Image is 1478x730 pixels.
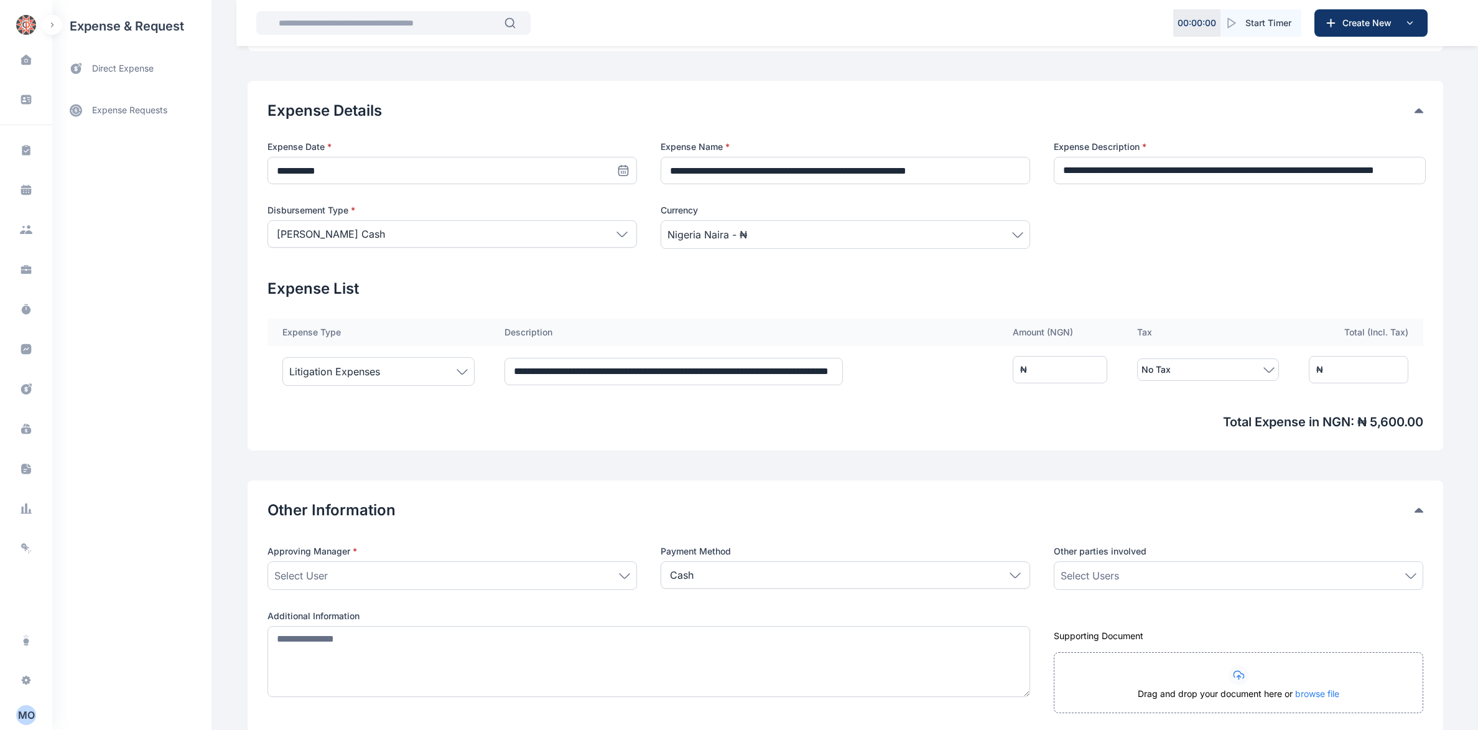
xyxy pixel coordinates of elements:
label: Expense Description [1054,141,1423,153]
p: [PERSON_NAME] Cash [277,227,385,241]
th: Expense Type [267,319,490,346]
a: direct expense [52,52,211,85]
th: Description [490,319,998,346]
div: ₦ [1020,363,1027,376]
span: No Tax [1141,362,1171,377]
th: Total (Incl. Tax) [1294,319,1423,346]
button: MO [16,705,36,725]
span: Approving Manager [267,545,357,558]
h2: Expense List [267,279,1423,299]
th: Tax [1122,319,1294,346]
span: Select Users [1061,568,1119,583]
button: Expense Details [267,101,1415,121]
span: Other parties involved [1054,545,1146,558]
p: Cash [670,568,694,583]
span: browse file [1295,688,1339,699]
div: Drag and drop your document here or [1054,688,1423,713]
label: Expense Date [267,141,637,153]
span: Select User [274,568,328,583]
div: ₦ [1316,363,1323,376]
p: 00 : 00 : 00 [1178,17,1216,29]
label: Additional Information [267,610,1030,622]
button: Other Information [267,500,1415,520]
button: Start Timer [1220,9,1301,37]
div: Supporting Document [1054,630,1423,642]
span: Start Timer [1245,17,1291,29]
span: direct expense [92,62,154,75]
span: Create New [1337,17,1402,29]
span: Litigation Expenses [289,364,380,379]
div: Expense Details [267,101,1423,121]
div: Other Information [267,500,1423,520]
label: Payment Method [661,545,1030,558]
button: Create New [1314,9,1428,37]
span: Total Expense in NGN : ₦ 5,600.00 [267,413,1423,431]
span: Currency [661,204,698,217]
label: Expense Name [661,141,1030,153]
div: expense requests [52,85,211,125]
span: Nigeria Naira - ₦ [667,227,747,242]
div: M O [16,708,36,723]
button: MO [7,705,45,725]
a: expense requests [52,95,211,125]
label: Disbursement Type [267,204,637,217]
th: Amount ( NGN ) [998,319,1122,346]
